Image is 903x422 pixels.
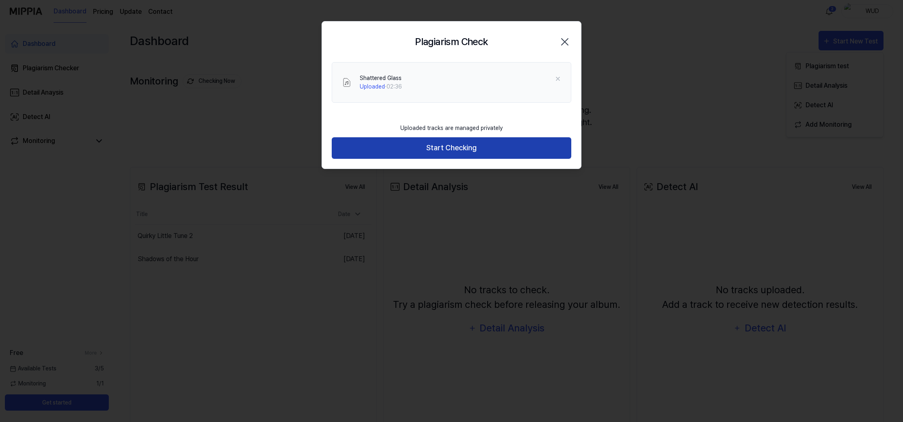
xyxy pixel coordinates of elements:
[415,35,488,49] h2: Plagiarism Check
[360,74,402,82] div: Shattered Glass
[360,83,385,90] span: Uploaded
[332,137,571,159] button: Start Checking
[395,119,508,137] div: Uploaded tracks are managed privately
[342,78,352,87] img: File Select
[360,82,402,91] div: · 02:36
